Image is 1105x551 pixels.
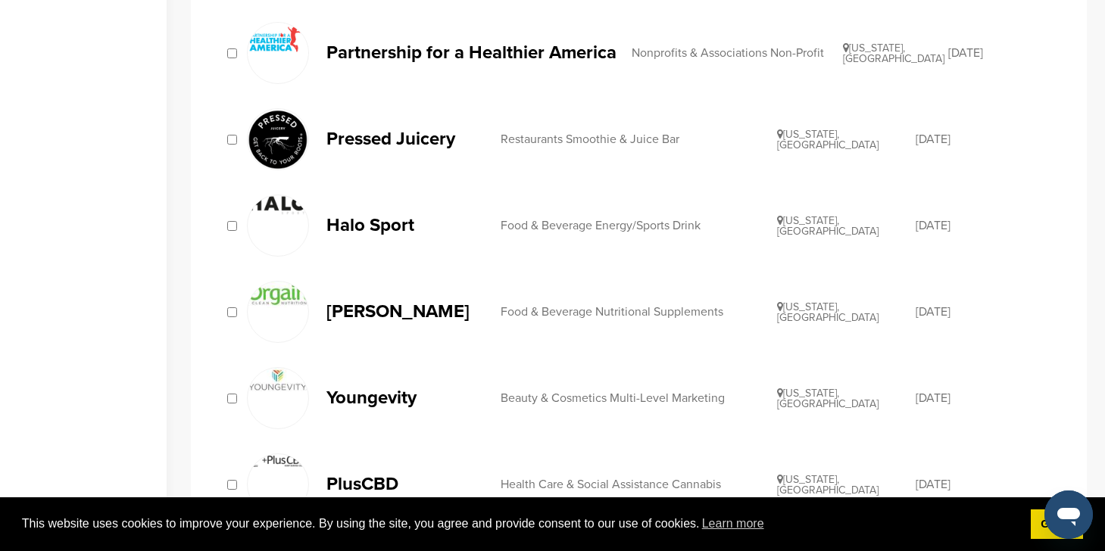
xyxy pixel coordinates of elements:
img: Cv logo [248,456,308,467]
a: 102396 youngevitylogo Youngevity Beauty & Cosmetics Multi-Level Marketing [US_STATE], [GEOGRAPHIC... [247,367,1053,429]
a: Cv logo PlusCBD Health Care & Social Assistance Cannabis [US_STATE], [GEOGRAPHIC_DATA] [DATE] [247,453,1053,515]
div: Food & Beverage Energy/Sports Drink [501,219,777,232]
p: Halo Sport [326,216,485,235]
div: [DATE] [948,47,1053,59]
span: This website uses cookies to improve your experience. By using the site, you agree and provide co... [22,512,1019,535]
img: 102396 youngevitylogo [248,368,308,391]
p: Partnership for a Healthier America [326,43,616,62]
img: Screen shot 2015 02 27 at 9.24.19 am [248,23,308,56]
div: [US_STATE], [GEOGRAPHIC_DATA] [843,42,948,64]
p: [PERSON_NAME] [326,302,485,321]
p: PlusCBD [326,475,485,493]
a: Screen shot 2015 02 27 at 9.24.19 am Partnership for a Healthier America Nonprofits & Association... [247,22,1053,84]
div: [DATE] [916,392,1054,404]
img: Orgain [248,282,308,308]
div: [US_STATE], [GEOGRAPHIC_DATA] [777,301,916,323]
div: [DATE] [916,133,1054,145]
div: [DATE] [916,219,1054,232]
a: dismiss cookie message [1031,509,1083,540]
img: Halo black logo 410x [248,195,308,215]
p: Youngevity [326,388,485,407]
div: [US_STATE], [GEOGRAPHIC_DATA] [777,388,916,409]
div: [US_STATE], [GEOGRAPHIC_DATA] [777,129,916,151]
div: Nonprofits & Associations Non-Profit [632,47,843,59]
div: Beauty & Cosmetics Multi-Level Marketing [501,392,777,404]
a: Orgain [PERSON_NAME] Food & Beverage Nutritional Supplements [US_STATE], [GEOGRAPHIC_DATA] [DATE] [247,281,1053,343]
div: Health Care & Social Assistance Cannabis [501,478,777,490]
iframe: Button to launch messaging window [1044,490,1093,539]
div: Food & Beverage Nutritional Supplements [501,306,777,318]
a: Halo black logo 410x Halo Sport Food & Beverage Energy/Sports Drink [US_STATE], [GEOGRAPHIC_DATA]... [247,195,1053,257]
a: learn more about cookies [700,512,766,535]
div: Restaurants Smoothie & Juice Bar [501,133,777,145]
div: [US_STATE], [GEOGRAPHIC_DATA] [777,474,916,496]
p: Pressed Juicery [326,129,485,148]
div: [DATE] [916,478,1054,490]
img: 29495840 2432288403463807 7914600300252827212 n [248,109,308,170]
div: [DATE] [916,306,1054,318]
a: 29495840 2432288403463807 7914600300252827212 n Pressed Juicery Restaurants Smoothie & Juice Bar ... [247,108,1053,170]
div: [US_STATE], [GEOGRAPHIC_DATA] [777,215,916,237]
